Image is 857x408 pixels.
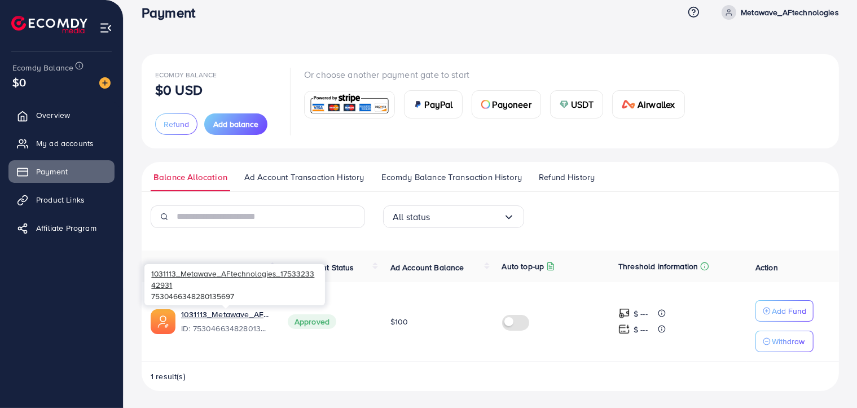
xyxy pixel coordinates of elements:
[36,138,94,149] span: My ad accounts
[430,208,503,226] input: Search for option
[8,104,115,126] a: Overview
[502,260,544,273] p: Auto top-up
[741,6,839,19] p: Metawave_AFtechnologies
[142,5,204,21] h3: Payment
[381,171,522,183] span: Ecomdy Balance Transaction History
[634,307,648,321] p: $ ---
[153,171,227,183] span: Balance Allocation
[560,100,569,109] img: card
[304,91,395,119] a: card
[36,194,85,205] span: Product Links
[288,314,336,329] span: Approved
[390,262,464,273] span: Ad Account Balance
[213,119,258,130] span: Add balance
[151,268,314,290] span: 1031113_Metawave_AFtechnologies_1753323342931
[99,77,111,89] img: image
[383,205,524,228] div: Search for option
[772,304,806,318] p: Add Fund
[472,90,541,119] a: cardPayoneer
[755,262,778,273] span: Action
[755,300,814,322] button: Add Fund
[550,90,604,119] a: cardUSDT
[755,331,814,352] button: Withdraw
[717,5,839,20] a: Metawave_AFtechnologies
[308,93,391,117] img: card
[181,309,270,320] a: 1031113_Metawave_AFtechnologies_1753323342931
[539,171,595,183] span: Refund History
[151,309,175,334] img: ic-ads-acc.e4c84228.svg
[204,113,267,135] button: Add balance
[618,308,630,319] img: top-up amount
[8,160,115,183] a: Payment
[8,132,115,155] a: My ad accounts
[12,62,73,73] span: Ecomdy Balance
[772,335,805,348] p: Withdraw
[390,316,408,327] span: $100
[481,100,490,109] img: card
[151,371,186,382] span: 1 result(s)
[809,357,849,400] iframe: Chat
[414,100,423,109] img: card
[393,208,430,226] span: All status
[8,217,115,239] a: Affiliate Program
[36,109,70,121] span: Overview
[36,166,68,177] span: Payment
[493,98,531,111] span: Payoneer
[304,68,694,81] p: Or choose another payment gate to start
[634,323,648,336] p: $ ---
[99,21,112,34] img: menu
[8,188,115,211] a: Product Links
[155,113,197,135] button: Refund
[181,323,270,334] span: ID: 7530466348280135697
[155,70,217,80] span: Ecomdy Balance
[144,264,325,305] div: 7530466348280135697
[425,98,453,111] span: PayPal
[244,171,364,183] span: Ad Account Transaction History
[288,262,354,273] span: Ad Account Status
[155,83,203,96] p: $0 USD
[404,90,463,119] a: cardPayPal
[612,90,684,119] a: cardAirwallex
[571,98,594,111] span: USDT
[164,119,189,130] span: Refund
[618,323,630,335] img: top-up amount
[11,16,87,33] img: logo
[618,260,698,273] p: Threshold information
[36,222,96,234] span: Affiliate Program
[622,100,635,109] img: card
[9,72,30,93] span: $0
[638,98,675,111] span: Airwallex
